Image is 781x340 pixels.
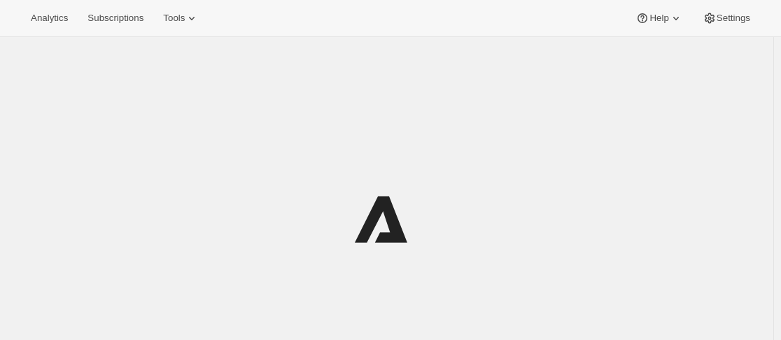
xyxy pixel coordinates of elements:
[155,8,207,28] button: Tools
[163,13,185,24] span: Tools
[694,8,759,28] button: Settings
[627,8,691,28] button: Help
[22,8,76,28] button: Analytics
[649,13,668,24] span: Help
[717,13,750,24] span: Settings
[79,8,152,28] button: Subscriptions
[87,13,143,24] span: Subscriptions
[31,13,68,24] span: Analytics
